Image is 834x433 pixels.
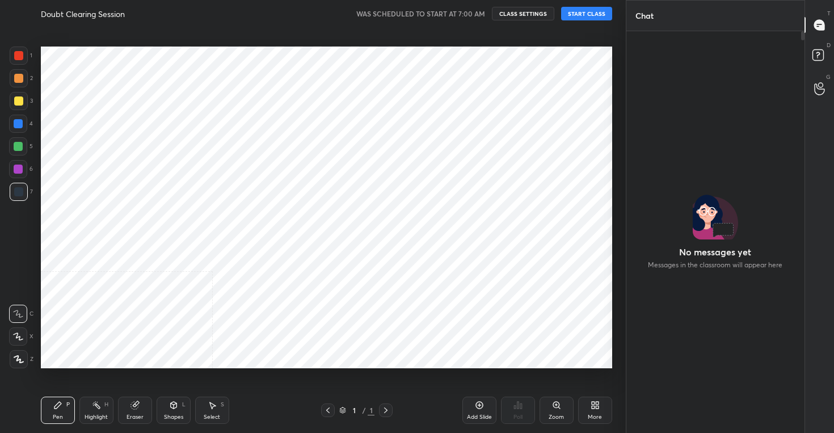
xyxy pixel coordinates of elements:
div: 1 [10,47,32,65]
div: 6 [9,160,33,178]
div: Z [10,350,33,368]
p: D [827,41,831,49]
button: START CLASS [561,7,612,20]
div: P [66,402,70,407]
div: 7 [10,183,33,201]
div: L [182,402,186,407]
div: 1 [348,407,360,414]
div: H [104,402,108,407]
div: C [9,305,33,323]
div: / [362,407,365,414]
div: 2 [10,69,33,87]
p: Chat [626,1,663,31]
button: CLASS SETTINGS [492,7,554,20]
div: Highlight [85,414,108,420]
div: 3 [10,92,33,110]
div: Select [204,414,220,420]
p: G [826,73,831,81]
p: T [827,9,831,18]
div: Shapes [164,414,183,420]
div: 1 [368,405,374,415]
div: More [588,414,602,420]
div: S [221,402,224,407]
div: 4 [9,115,33,133]
div: X [9,327,33,346]
div: Zoom [549,414,564,420]
div: Add Slide [467,414,492,420]
div: 5 [9,137,33,155]
div: Pen [53,414,63,420]
div: Eraser [127,414,144,420]
h4: Doubt Clearing Session [41,9,125,19]
h5: WAS SCHEDULED TO START AT 7:00 AM [356,9,485,19]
